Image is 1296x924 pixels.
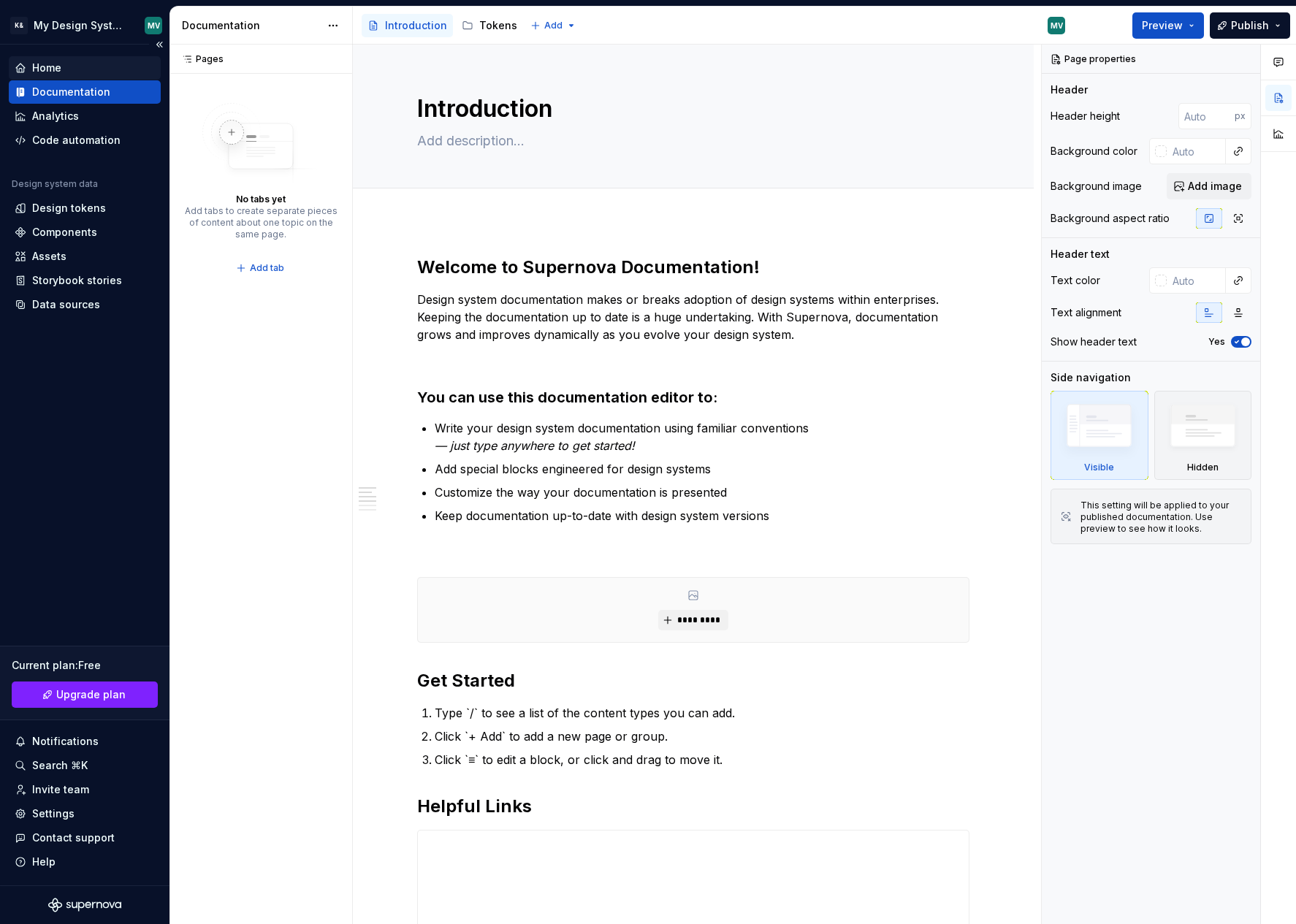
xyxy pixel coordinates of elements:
div: Visible [1051,391,1148,480]
div: Design system data [12,178,98,190]
div: Settings [32,806,75,821]
label: Yes [1208,336,1225,348]
div: Background color [1051,144,1137,159]
div: K& [10,17,28,34]
p: Add special blocks engineered for design systems [435,460,969,478]
p: Click `+ Add` to add a new page or group. [435,728,969,745]
a: Components [9,221,161,244]
div: Header text [1051,247,1110,261]
div: Text color [1051,273,1100,288]
span: Upgrade plan [56,687,126,702]
a: Invite team [9,778,161,801]
button: Notifications [9,730,161,753]
h2: Welcome to Supernova Documentation! [417,256,969,279]
a: Upgrade plan [12,681,158,708]
a: Tokens [456,14,523,37]
div: Current plan : Free [12,658,158,673]
div: Design tokens [32,201,106,215]
em: — just type anywhere to get started! [435,438,635,453]
input: Auto [1178,103,1235,129]
button: Publish [1210,12,1290,39]
div: Side navigation [1051,370,1131,385]
button: K&My Design SystemMV [3,9,167,41]
div: Search ⌘K [32,758,88,773]
a: Analytics [9,104,161,128]
div: Analytics [32,109,79,123]
span: Add [544,20,563,31]
div: Storybook stories [32,273,122,288]
div: Introduction [385,18,447,33]
p: Click `≡` to edit a block, or click and drag to move it. [435,751,969,768]
button: Add [526,15,581,36]
textarea: Introduction [414,91,967,126]
span: Add tab [250,262,284,274]
p: Keep documentation up-to-date with design system versions [435,507,969,524]
div: Data sources [32,297,100,312]
div: No tabs yet [236,194,286,205]
p: Write your design system documentation using familiar conventions [435,419,969,454]
input: Auto [1167,267,1226,294]
div: Pages [175,53,224,65]
div: Home [32,61,61,75]
a: Data sources [9,293,161,316]
p: Type `/` to see a list of the content types you can add. [435,704,969,722]
div: Documentation [32,85,110,99]
div: Hidden [1187,462,1219,473]
a: Documentation [9,80,161,104]
div: Page tree [362,11,523,40]
div: Add tabs to create separate pieces of content about one topic on the same page. [184,205,338,240]
div: My Design System [34,18,127,33]
div: This setting will be applied to your published documentation. Use preview to see how it looks. [1080,500,1242,535]
button: Help [9,850,161,874]
span: Preview [1142,18,1183,33]
div: Notifications [32,734,99,749]
a: Storybook stories [9,269,161,292]
input: Auto [1167,138,1226,164]
div: Text alignment [1051,305,1121,320]
a: Design tokens [9,196,161,220]
span: Publish [1231,18,1269,33]
a: Assets [9,245,161,268]
div: Visible [1084,462,1114,473]
h2: Get Started [417,669,969,692]
p: px [1235,110,1246,122]
button: Add image [1167,173,1251,199]
div: Header height [1051,109,1120,123]
div: Tokens [479,18,517,33]
div: Assets [32,249,66,264]
button: Preview [1132,12,1204,39]
div: Contact support [32,831,115,845]
a: Settings [9,802,161,825]
svg: Supernova Logo [48,898,121,912]
button: Search ⌘K [9,754,161,777]
div: Documentation [182,18,320,33]
div: Background image [1051,179,1142,194]
a: Introduction [362,14,453,37]
button: Contact support [9,826,161,849]
div: Code automation [32,133,121,148]
div: Header [1051,83,1088,97]
a: Home [9,56,161,80]
div: Invite team [32,782,89,797]
p: Customize the way your documentation is presented [435,484,969,501]
div: Show header text [1051,335,1137,349]
div: MV [148,20,160,31]
div: MV [1051,20,1063,31]
button: Collapse sidebar [149,34,169,55]
div: Hidden [1154,391,1252,480]
p: Design system documentation makes or breaks adoption of design systems within enterprises. Keepin... [417,291,969,343]
div: Background aspect ratio [1051,211,1170,226]
div: Help [32,855,56,869]
h2: Helpful Links [417,795,969,818]
button: Add tab [232,258,291,278]
a: Code automation [9,129,161,152]
h3: You can use this documentation editor to: [417,387,969,408]
span: Add image [1188,179,1242,194]
div: Components [32,225,97,240]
